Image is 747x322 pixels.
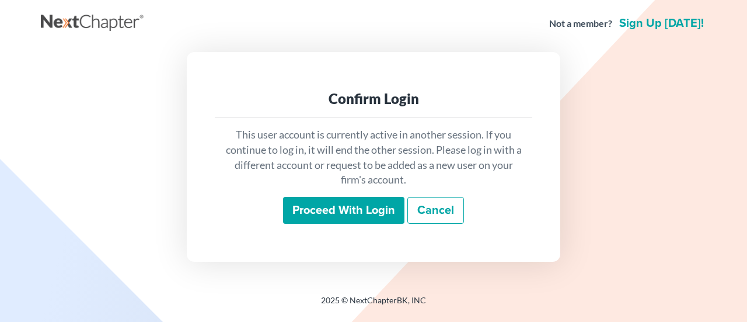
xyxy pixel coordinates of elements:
[549,17,612,30] strong: Not a member?
[283,197,404,224] input: Proceed with login
[407,197,464,224] a: Cancel
[224,89,523,108] div: Confirm Login
[224,127,523,188] p: This user account is currently active in another session. If you continue to log in, it will end ...
[617,18,706,29] a: Sign up [DATE]!
[41,295,706,316] div: 2025 © NextChapterBK, INC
